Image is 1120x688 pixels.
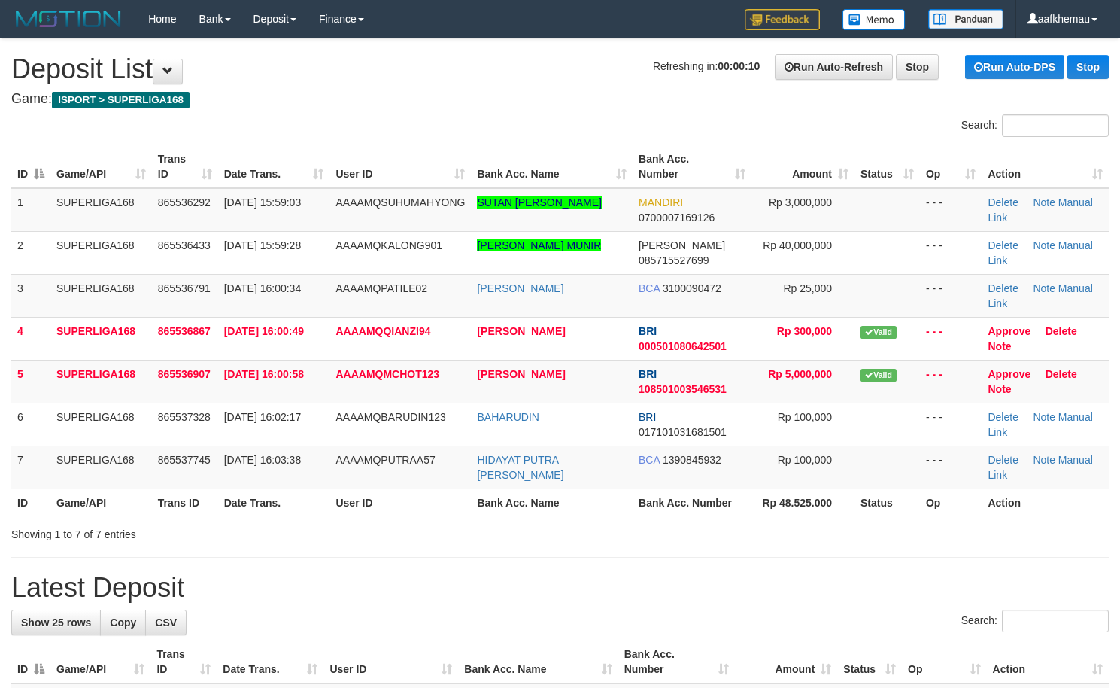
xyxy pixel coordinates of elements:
[50,231,152,274] td: SUPERLIGA168
[50,188,152,232] td: SUPERLIGA168
[920,403,982,446] td: - - -
[329,489,471,516] th: User ID
[783,282,832,294] span: Rp 25,000
[335,368,439,380] span: AAAAMQMCHOT123
[50,446,152,489] td: SUPERLIGA168
[988,282,1092,309] a: Manual Link
[777,325,832,337] span: Rp 300,000
[988,196,1018,209] a: Delete
[633,145,751,188] th: Bank Acc. Number: activate to sort column ascending
[768,368,832,380] span: Rp 5,000,000
[477,239,601,251] a: [PERSON_NAME] MUNIR
[152,489,218,516] th: Trans ID
[11,8,126,30] img: MOTION_logo.png
[155,616,177,629] span: CSV
[663,282,721,294] span: Copy 3100090472 to clipboard
[1033,239,1055,251] a: Note
[751,489,854,516] th: Rp 48.525.000
[50,489,152,516] th: Game/API
[639,411,656,423] span: BRI
[11,573,1109,603] h1: Latest Deposit
[920,231,982,274] td: - - -
[52,92,190,108] span: ISPORT > SUPERLIGA168
[21,616,91,629] span: Show 25 rows
[854,489,920,516] th: Status
[639,383,727,395] span: Copy 108501003546531 to clipboard
[11,446,50,489] td: 7
[639,282,660,294] span: BCA
[1067,55,1109,79] a: Stop
[224,282,301,294] span: [DATE] 16:00:34
[100,610,146,635] a: Copy
[477,325,565,337] a: [PERSON_NAME]
[11,610,101,635] a: Show 25 rows
[11,317,50,360] td: 4
[110,616,136,629] span: Copy
[477,411,539,423] a: BAHARUDIN
[988,454,1018,466] a: Delete
[633,489,751,516] th: Bank Acc. Number
[11,489,50,516] th: ID
[639,454,660,466] span: BCA
[902,641,986,683] th: Op: activate to sort column ascending
[1033,454,1055,466] a: Note
[842,9,906,30] img: Button%20Memo.svg
[639,325,657,337] span: BRI
[158,368,211,380] span: 865536907
[735,641,838,683] th: Amount: activate to sort column ascending
[477,368,565,380] a: [PERSON_NAME]
[639,340,727,352] span: Copy 000501080642501 to clipboard
[50,360,152,403] td: SUPERLIGA168
[920,317,982,360] td: - - -
[920,489,982,516] th: Op
[988,340,1011,352] a: Note
[663,454,721,466] span: Copy 1390845932 to clipboard
[860,369,897,382] span: Valid transaction
[11,54,1109,84] h1: Deposit List
[217,641,323,683] th: Date Trans.: activate to sort column ascending
[11,92,1109,107] h4: Game:
[920,188,982,232] td: - - -
[224,411,301,423] span: [DATE] 16:02:17
[477,196,601,209] a: SUTAN [PERSON_NAME]
[218,145,330,188] th: Date Trans.: activate to sort column ascending
[218,489,330,516] th: Date Trans.
[639,426,727,438] span: Copy 017101031681501 to clipboard
[988,411,1018,423] a: Delete
[477,454,563,481] a: HIDAYAT PUTRA [PERSON_NAME]
[11,360,50,403] td: 5
[1033,196,1055,209] a: Note
[775,54,893,80] a: Run Auto-Refresh
[639,239,725,251] span: [PERSON_NAME]
[1046,368,1077,380] a: Delete
[988,196,1092,224] a: Manual Link
[335,454,435,466] span: AAAAMQPUTRAA57
[50,274,152,317] td: SUPERLIGA168
[961,114,1109,137] label: Search:
[158,454,211,466] span: 865537745
[323,641,458,683] th: User ID: activate to sort column ascending
[471,489,633,516] th: Bank Acc. Name
[50,317,152,360] td: SUPERLIGA168
[928,9,1003,29] img: panduan.png
[988,239,1018,251] a: Delete
[653,60,760,72] span: Refreshing in:
[158,282,211,294] span: 865536791
[1033,411,1055,423] a: Note
[224,196,301,209] span: [DATE] 15:59:03
[920,145,982,188] th: Op: activate to sort column ascending
[145,610,187,635] a: CSV
[11,274,50,317] td: 3
[335,325,430,337] span: AAAAMQQIANZI94
[335,282,427,294] span: AAAAMQPATILE02
[50,145,152,188] th: Game/API: activate to sort column ascending
[158,411,211,423] span: 865537328
[639,212,715,224] span: Copy 0700007169126 to clipboard
[618,641,735,683] th: Bank Acc. Number: activate to sort column ascending
[763,239,832,251] span: Rp 40,000,000
[961,610,1109,632] label: Search:
[11,641,50,683] th: ID: activate to sort column descending
[335,239,442,251] span: AAAAMQKALONG901
[987,641,1109,683] th: Action: activate to sort column ascending
[335,196,465,209] span: AAAAMQSUHUMAHYONG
